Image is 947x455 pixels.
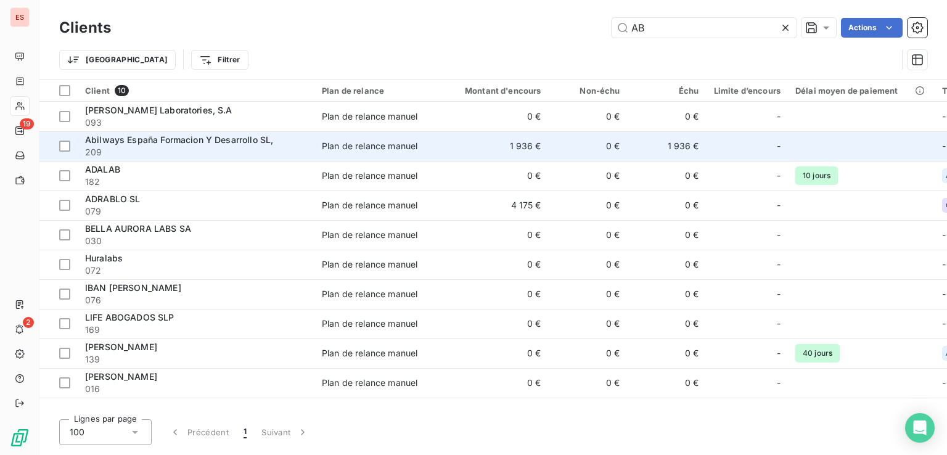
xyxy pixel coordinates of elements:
[443,338,549,368] td: 0 €
[85,324,307,336] span: 169
[322,347,417,359] div: Plan de relance manuel
[549,309,628,338] td: 0 €
[549,250,628,279] td: 0 €
[85,146,307,158] span: 209
[549,220,628,250] td: 0 €
[795,344,840,363] span: 40 jours
[59,50,176,70] button: [GEOGRAPHIC_DATA]
[628,279,707,309] td: 0 €
[612,18,797,38] input: Rechercher
[70,426,84,438] span: 100
[795,166,838,185] span: 10 jours
[10,7,30,27] div: ES
[777,288,781,300] span: -
[322,170,417,182] div: Plan de relance manuel
[628,220,707,250] td: 0 €
[85,134,273,145] span: Abilways España Formacion Y Desarrollo SL,
[549,131,628,161] td: 0 €
[85,223,191,234] span: BELLA AURORA LABS SA
[549,161,628,191] td: 0 €
[322,86,435,96] div: Plan de relance
[942,377,946,388] span: -
[443,102,549,131] td: 0 €
[322,229,417,241] div: Plan de relance manuel
[549,338,628,368] td: 0 €
[85,342,157,352] span: [PERSON_NAME]
[628,250,707,279] td: 0 €
[942,318,946,329] span: -
[443,250,549,279] td: 0 €
[322,318,417,330] div: Plan de relance manuel
[556,86,620,96] div: Non-échu
[85,235,307,247] span: 030
[322,377,417,389] div: Plan de relance manuel
[777,199,781,211] span: -
[795,86,927,96] div: Délai moyen de paiement
[322,258,417,271] div: Plan de relance manuel
[85,176,307,188] span: 182
[443,131,549,161] td: 1 936 €
[85,264,307,277] span: 072
[85,194,141,204] span: ADRABLO SL
[777,110,781,123] span: -
[254,419,316,445] button: Suivant
[549,191,628,220] td: 0 €
[450,86,541,96] div: Montant d'encours
[942,111,946,121] span: -
[443,191,549,220] td: 4 175 €
[85,117,307,129] span: 093
[23,317,34,328] span: 2
[942,289,946,299] span: -
[85,205,307,218] span: 079
[628,102,707,131] td: 0 €
[85,282,181,293] span: IBAN [PERSON_NAME]
[443,368,549,398] td: 0 €
[777,347,781,359] span: -
[85,353,307,366] span: 139
[777,140,781,152] span: -
[549,102,628,131] td: 0 €
[115,85,129,96] span: 10
[628,161,707,191] td: 0 €
[10,428,30,448] img: Logo LeanPay
[322,140,417,152] div: Plan de relance manuel
[777,258,781,271] span: -
[85,383,307,395] span: 016
[443,220,549,250] td: 0 €
[777,377,781,389] span: -
[20,118,34,129] span: 19
[244,426,247,438] span: 1
[841,18,903,38] button: Actions
[85,294,307,306] span: 076
[942,141,946,151] span: -
[443,161,549,191] td: 0 €
[85,253,123,263] span: Huralabs
[628,191,707,220] td: 0 €
[628,368,707,398] td: 0 €
[549,368,628,398] td: 0 €
[777,318,781,330] span: -
[443,279,549,309] td: 0 €
[905,413,935,443] div: Open Intercom Messenger
[85,371,157,382] span: [PERSON_NAME]
[85,86,110,96] span: Client
[942,229,946,240] span: -
[628,309,707,338] td: 0 €
[59,17,111,39] h3: Clients
[191,50,248,70] button: Filtrer
[162,419,236,445] button: Précédent
[322,288,417,300] div: Plan de relance manuel
[628,131,707,161] td: 1 936 €
[628,338,707,368] td: 0 €
[322,199,417,211] div: Plan de relance manuel
[236,419,254,445] button: 1
[635,86,699,96] div: Échu
[322,110,417,123] div: Plan de relance manuel
[777,229,781,241] span: -
[85,312,174,322] span: LIFE ABOGADOS SLP
[777,170,781,182] span: -
[85,164,120,174] span: ADALAB
[714,86,781,96] div: Limite d’encours
[85,105,232,115] span: [PERSON_NAME] Laboratories, S.A
[942,259,946,269] span: -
